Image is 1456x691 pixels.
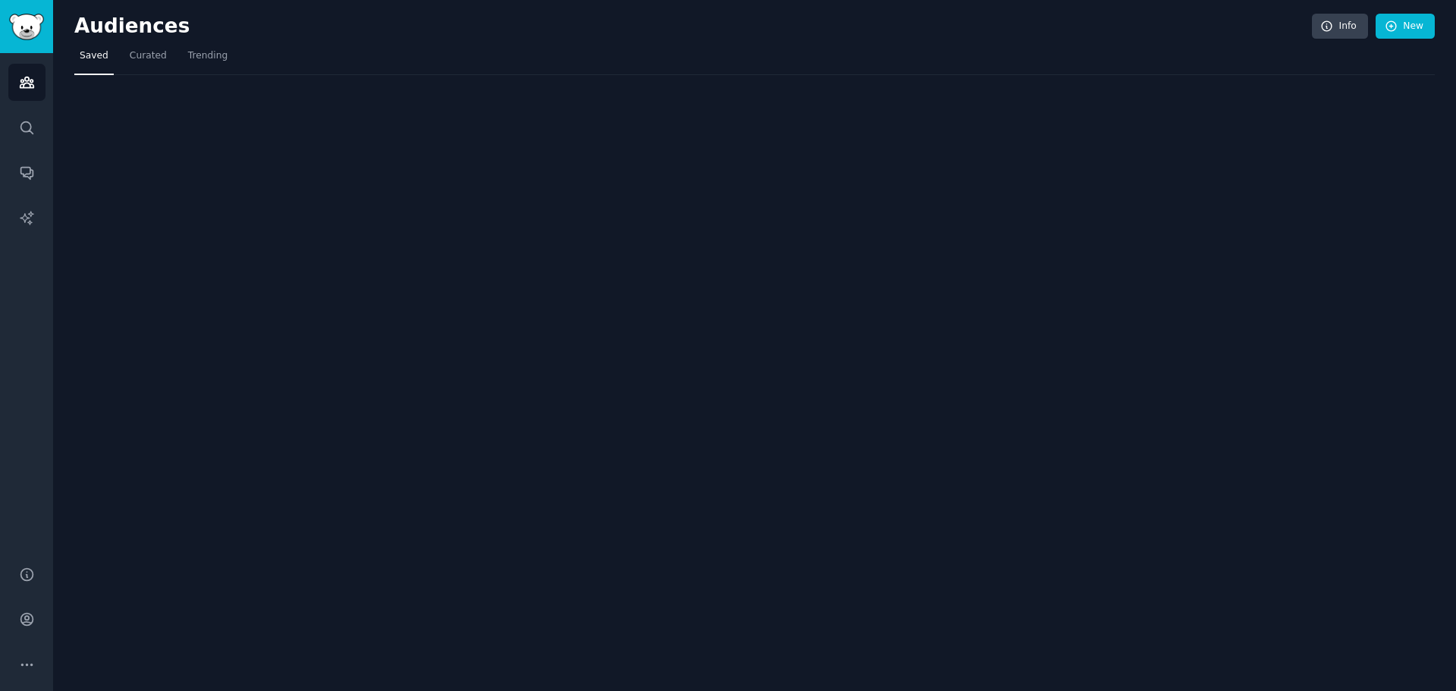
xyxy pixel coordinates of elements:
span: Curated [130,49,167,63]
a: Curated [124,44,172,75]
span: Trending [188,49,227,63]
img: GummySearch logo [9,14,44,40]
h2: Audiences [74,14,1312,39]
a: Trending [183,44,233,75]
span: Saved [80,49,108,63]
a: Info [1312,14,1368,39]
a: New [1376,14,1435,39]
a: Saved [74,44,114,75]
